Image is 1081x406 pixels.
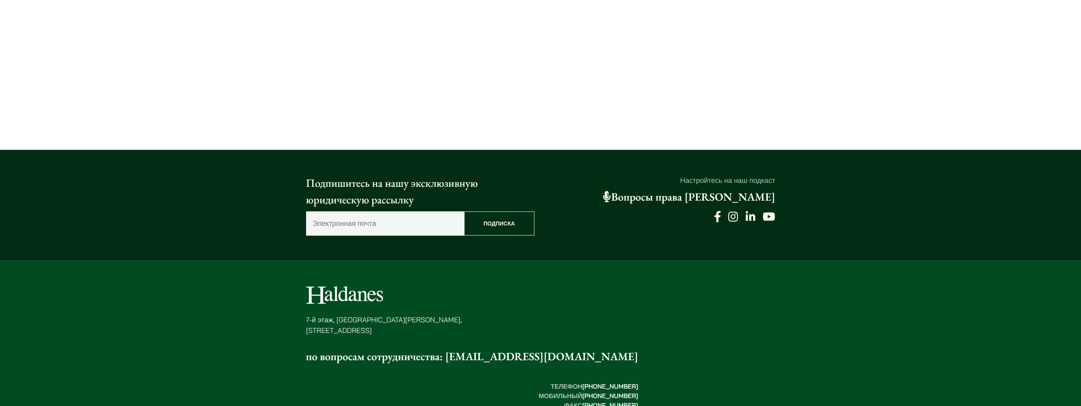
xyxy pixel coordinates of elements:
[551,382,582,390] ya-tr-span: ТЕЛЕФОН
[603,190,775,204] a: Вопросы права [PERSON_NAME]
[306,326,372,335] ya-tr-span: [STREET_ADDRESS]
[680,176,775,185] ya-tr-span: Настройтесь на наш подкаст
[306,286,383,304] img: Логотип компании Haldanes
[582,382,638,390] ya-tr-span: [PHONE_NUMBER]
[306,315,462,324] ya-tr-span: 7-й этаж, [GEOGRAPHIC_DATA][PERSON_NAME],
[464,211,534,235] input: Подписка
[611,190,775,204] ya-tr-span: Вопросы права [PERSON_NAME]
[306,350,638,364] a: по вопросам сотрудничества: [EMAIL_ADDRESS][DOMAIN_NAME]
[539,392,582,400] ya-tr-span: МОБИЛЬНЫЙ
[306,211,464,235] input: Электронная почта
[306,176,478,207] ya-tr-span: Подпишитесь на нашу эксклюзивную юридическую рассылку
[582,392,638,400] ya-tr-span: [PHONE_NUMBER]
